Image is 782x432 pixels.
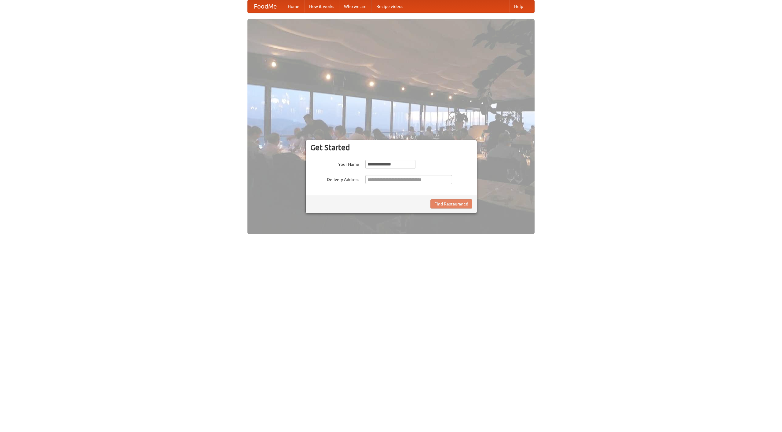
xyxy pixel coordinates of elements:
a: FoodMe [248,0,283,13]
a: Help [509,0,528,13]
a: Who we are [339,0,371,13]
h3: Get Started [310,143,472,152]
a: Recipe videos [371,0,408,13]
a: Home [283,0,304,13]
button: Find Restaurants! [430,199,472,209]
a: How it works [304,0,339,13]
label: Your Name [310,160,359,167]
label: Delivery Address [310,175,359,183]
